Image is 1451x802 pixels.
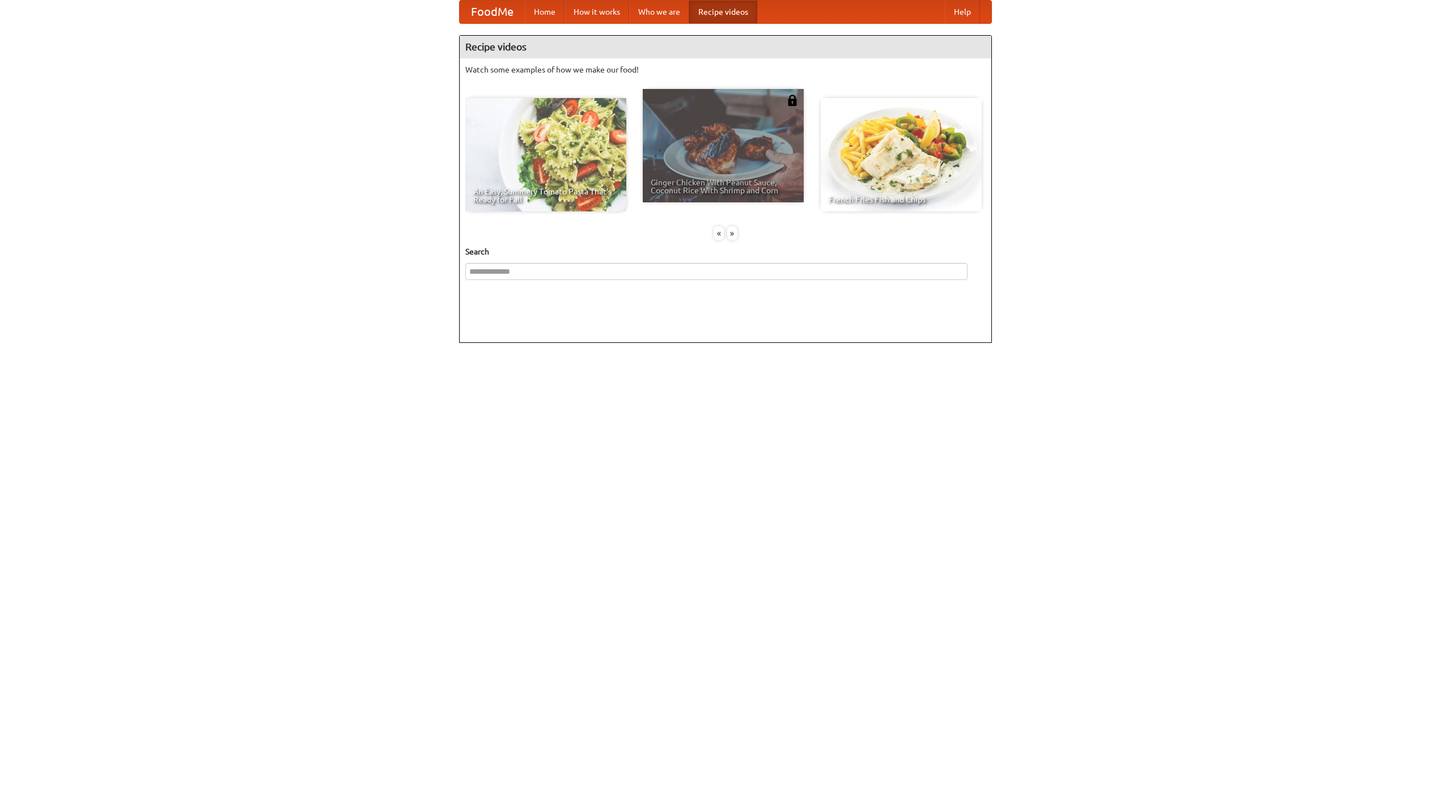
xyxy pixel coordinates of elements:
[460,1,525,23] a: FoodMe
[460,36,991,58] h4: Recipe videos
[629,1,689,23] a: Who we are
[525,1,565,23] a: Home
[727,226,737,240] div: »
[565,1,629,23] a: How it works
[714,226,724,240] div: «
[465,64,986,75] p: Watch some examples of how we make our food!
[787,95,798,106] img: 483408.png
[821,98,982,211] a: French Fries Fish and Chips
[829,196,974,203] span: French Fries Fish and Chips
[689,1,757,23] a: Recipe videos
[465,246,986,257] h5: Search
[473,188,618,203] span: An Easy, Summery Tomato Pasta That's Ready for Fall
[465,98,626,211] a: An Easy, Summery Tomato Pasta That's Ready for Fall
[945,1,980,23] a: Help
